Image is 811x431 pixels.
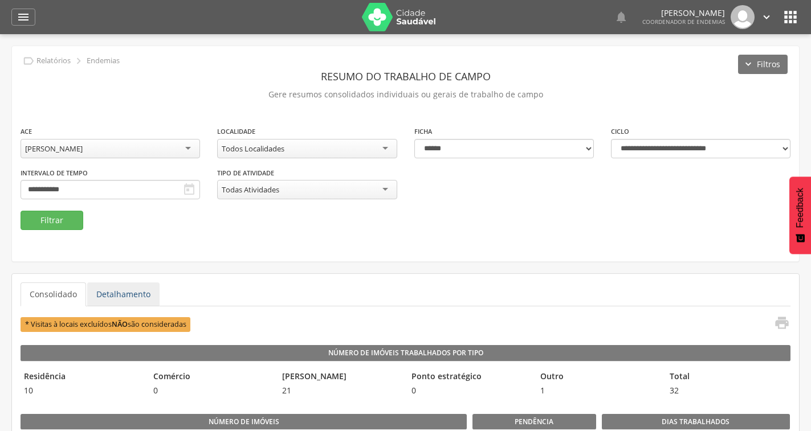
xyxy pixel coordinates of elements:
[21,317,190,331] span: * Visitas à locais excluídos são consideradas
[767,315,790,334] a: 
[21,385,144,396] span: 10
[472,414,596,430] legend: Pendência
[414,127,432,136] label: Ficha
[602,414,790,430] legend: Dias Trabalhados
[666,371,790,384] legend: Total
[760,11,773,23] i: 
[150,371,274,384] legend: Comércio
[408,371,532,384] legend: Ponto estratégico
[21,66,790,87] header: Resumo do Trabalho de Campo
[36,56,71,65] p: Relatórios
[17,10,30,24] i: 
[774,315,790,331] i: 
[217,169,274,178] label: Tipo de Atividade
[21,169,88,178] label: Intervalo de Tempo
[11,9,35,26] a: 
[21,127,32,136] label: ACE
[21,414,467,430] legend: Número de imóveis
[21,345,790,361] legend: Número de Imóveis Trabalhados por Tipo
[217,127,255,136] label: Localidade
[537,371,661,384] legend: Outro
[795,188,805,228] span: Feedback
[642,9,725,17] p: [PERSON_NAME]
[611,127,629,136] label: Ciclo
[279,371,402,384] legend: [PERSON_NAME]
[781,8,800,26] i: 
[87,282,160,306] a: Detalhamento
[22,55,35,67] i: 
[738,55,788,74] button: Filtros
[614,5,628,29] a: 
[760,5,773,29] a: 
[537,385,661,396] span: 1
[614,10,628,24] i: 
[21,282,86,306] a: Consolidado
[642,18,725,26] span: Coordenador de Endemias
[666,385,790,396] span: 32
[789,176,811,254] button: Feedback - Mostrar pesquisa
[279,385,402,396] span: 21
[72,55,85,67] i: 
[408,385,532,396] span: 0
[222,184,279,195] div: Todas Atividades
[150,385,274,396] span: 0
[25,143,83,154] div: [PERSON_NAME]
[21,87,790,102] p: Gere resumos consolidados individuais ou gerais de trabalho de campo
[222,143,284,154] div: Todos Localidades
[182,183,196,196] i: 
[21,371,144,384] legend: Residência
[87,56,120,65] p: Endemias
[112,319,128,329] b: NÃO
[21,211,83,230] button: Filtrar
